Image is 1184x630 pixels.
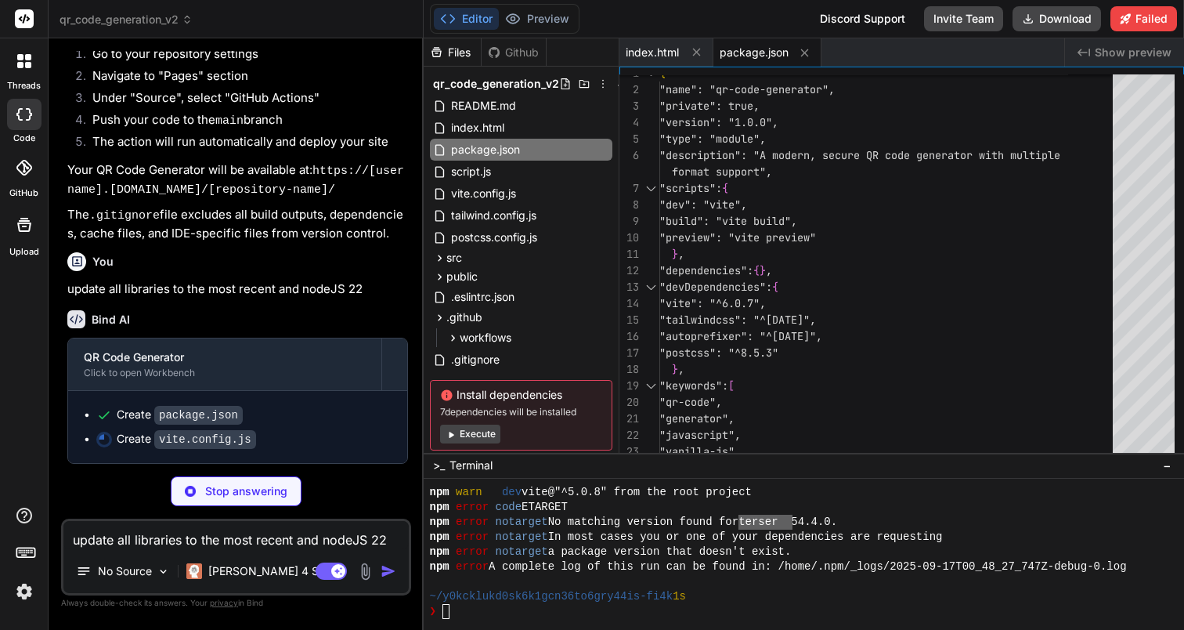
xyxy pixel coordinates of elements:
code: .gitignore [89,209,160,223]
div: Click to collapse the range. [641,180,661,197]
div: 21 [619,411,639,427]
div: Click to collapse the range. [641,279,661,295]
div: 14 [619,295,639,312]
span: { [772,280,778,294]
div: Create [117,431,256,447]
div: Discord Support [810,6,915,31]
div: Files [424,45,481,60]
div: 16 [619,328,639,345]
code: main [215,114,244,128]
span: notarget [496,530,548,545]
div: Github [482,45,546,60]
button: Editor [434,8,499,30]
div: 22 [619,427,639,444]
span: "generator", [659,411,735,425]
span: "build": "vite build", [659,214,797,228]
span: "private": true, [659,99,760,113]
span: error [456,515,489,530]
p: The file excludes all build outputs, dependencies, cache files, and IDE-specific files from versi... [67,206,408,243]
span: workflows [460,330,511,346]
div: 8 [619,197,639,213]
button: Execute [440,425,500,444]
span: terser [738,515,778,530]
span: notarget [496,515,548,530]
span: tailwind.config.js [449,206,538,225]
p: Stop answering [205,483,287,499]
span: Show preview [1095,45,1171,60]
span: src [446,250,462,266]
span: "version": "1.0.0", [659,115,778,129]
span: ❯ [430,604,436,619]
span: index.html [626,45,679,60]
span: README.md [449,96,518,115]
img: settings [11,578,38,605]
span: "scripts": [659,181,722,195]
span: − [1163,458,1171,473]
span: , [766,263,772,277]
span: dev [502,485,522,500]
span: error [456,545,489,559]
span: npm [430,515,449,530]
span: notarget [496,545,548,559]
span: or with multiple [960,148,1060,162]
span: , [678,362,684,376]
span: .gitignore [449,350,501,369]
p: No Source [98,563,152,579]
span: ETARGET [522,500,568,515]
span: vite.config.js [449,184,518,203]
code: package.json [154,406,243,425]
label: GitHub [9,186,38,200]
div: 10 [619,230,639,246]
span: "keywords": [659,378,728,393]
button: Download [1013,6,1101,31]
li: The action will run automatically and deploy your site [80,133,408,155]
li: Under "Source", select "GitHub Actions" [80,89,408,111]
div: Click to collapse the range. [641,378,661,394]
span: package.json [720,45,789,60]
span: code [496,500,522,515]
span: public [446,269,478,284]
span: "javascript", [659,428,741,442]
p: [PERSON_NAME] 4 S.. [208,563,325,579]
span: "vite": "^6.0.7", [659,296,766,310]
span: { [753,263,760,277]
div: 18 [619,361,639,378]
label: Upload [9,245,39,259]
h6: Bind AI [92,312,130,328]
button: Invite Team [924,6,1003,31]
span: "vanilla-js", [659,444,741,458]
span: "name": "qr-code-generator", [659,82,835,96]
span: npm [430,559,449,574]
span: vite@"^5.0.8" from the root project [522,485,752,500]
button: Preview [499,8,576,30]
img: Claude 4 Sonnet [186,563,202,579]
span: format support", [672,165,772,179]
span: qr_code_generation_v2 [60,12,193,27]
div: 3 [619,98,639,114]
span: Terminal [449,458,493,473]
p: Always double-check its answers. Your in Bind [61,596,411,610]
span: A complete log of this run can be found in: /home/.npm/_logs/2025-09-17T00_48_27_747Z-debug-0.log [489,559,1126,574]
span: index.html [449,118,506,137]
span: @^54.4.0. [778,515,838,530]
span: No matching version found for [548,515,739,530]
div: 15 [619,312,639,328]
span: In most cases you or one of your dependencies are requesting [548,530,943,545]
button: Failed [1110,6,1177,31]
div: Click to open Workbench [84,367,366,379]
span: { [722,181,728,195]
div: 5 [619,131,639,147]
span: package.json [449,140,522,159]
span: >_ [433,458,445,473]
div: 4 [619,114,639,131]
div: Create [117,407,243,423]
label: code [13,132,35,145]
img: attachment [356,563,374,581]
span: "dependencies": [659,263,753,277]
h6: You [92,254,114,270]
span: "description": "A modern, secure QR code generat [659,148,960,162]
div: 17 [619,345,639,361]
code: vite.config.js [154,430,256,449]
span: "devDependencies": [659,280,772,294]
span: "postcss": "^8.5.3" [659,346,778,360]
